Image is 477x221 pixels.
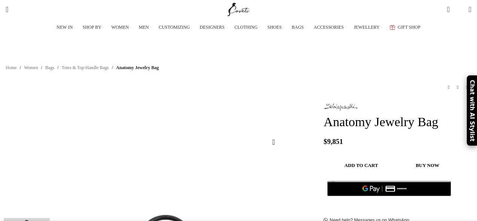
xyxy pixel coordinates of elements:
[83,25,101,30] span: SHOP BY
[45,64,54,71] a: Bags
[267,25,282,30] span: SHOES
[354,25,380,30] span: JEWELLERY
[314,20,346,35] a: ACCESSORIES
[6,64,159,71] nav: Breadcrumb
[159,25,190,30] span: CUSTOMIZING
[61,64,109,71] a: Totes & Top-Handle Bags
[2,20,475,35] div: Main navigation
[57,25,73,30] span: NEW IN
[448,4,453,9] span: 0
[354,20,382,35] a: JEWELLERY
[327,158,395,173] button: Add to cart
[456,2,463,17] div: My Wishlist
[443,2,453,17] a: 0
[327,181,451,196] button: Pay with GPay
[4,150,50,214] img: Anatomy Jewelry Bag
[111,25,129,30] span: WOMEN
[111,20,131,35] a: WOMEN
[462,83,471,92] a: Next product
[399,158,456,173] button: Buy now
[139,25,149,30] span: MEN
[390,20,420,35] a: GIFT SHOP
[324,138,343,145] bdi: 9,851
[314,25,344,30] span: ACCESSORIES
[24,64,38,71] a: Women
[398,25,420,30] span: GIFT SHOP
[444,83,453,92] a: Previous product
[324,138,327,145] span: $
[159,20,192,35] a: CUSTOMIZING
[324,104,357,111] img: Schiaparelli
[292,20,306,35] a: BAGS
[2,2,12,17] a: Search
[235,25,258,30] span: CLOTHING
[292,25,304,30] span: BAGS
[324,114,471,130] h1: Anatomy Jewelry Bag
[83,20,104,35] a: SHOP BY
[226,6,251,12] a: Site logo
[6,64,17,71] a: Home
[200,20,227,35] a: DESIGNERS
[57,20,75,35] a: NEW IN
[267,20,284,35] a: SHOES
[390,25,395,30] img: GiftBag
[326,200,452,201] iframe: Secure payment input frame
[397,186,407,192] text: ••••••
[457,8,463,13] span: 0
[200,25,225,30] span: DESIGNERS
[235,20,260,35] a: CLOTHING
[139,20,151,35] a: MEN
[116,64,159,71] span: Anatomy Jewelry Bag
